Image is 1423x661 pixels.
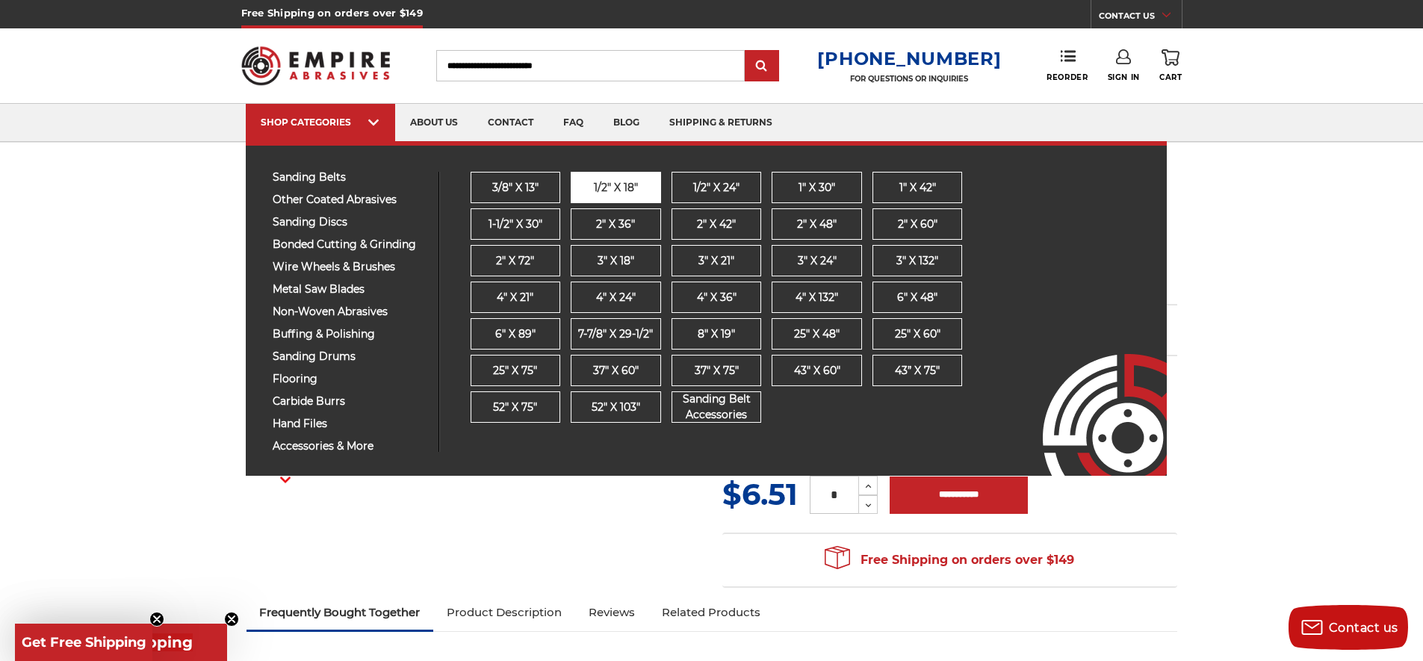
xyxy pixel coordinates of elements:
span: carbide burrs [273,396,427,407]
button: Close teaser [149,612,164,627]
span: 3" x 21" [698,253,734,269]
a: about us [395,104,473,142]
input: Submit [747,52,777,81]
span: 37" x 75" [695,363,739,379]
span: 6" x 48" [897,290,937,305]
span: 4" x 36" [697,290,737,305]
span: non-woven abrasives [273,306,427,317]
a: Cart [1159,49,1182,82]
span: 3" x 24" [798,253,837,269]
a: Frequently Bought Together [247,596,434,629]
span: 25" x 48" [794,326,840,342]
span: 37" x 60" [593,363,639,379]
span: 2" x 72" [496,253,534,269]
span: $6.51 [722,476,798,512]
span: accessories & more [273,441,427,452]
span: 2" x 48" [797,217,837,232]
span: Cart [1159,72,1182,82]
span: 1/2" x 24" [693,180,740,196]
span: 52" x 75" [493,400,537,415]
div: SHOP CATEGORIES [261,117,380,128]
a: blog [598,104,654,142]
button: Next [267,464,303,496]
span: 1" x 42" [899,180,936,196]
span: 3" x 132" [896,253,938,269]
span: 4" x 132" [796,290,838,305]
span: 1-1/2" x 30" [489,217,542,232]
span: 7-7/8" x 29-1/2" [578,326,653,342]
span: 3/8" x 13" [492,180,539,196]
span: Free Shipping on orders over $149 [825,545,1074,575]
span: Sign In [1108,72,1140,82]
span: 25" x 75" [493,363,537,379]
span: Contact us [1329,621,1398,635]
span: Reorder [1047,72,1088,82]
span: 3" x 18" [598,253,634,269]
div: Get Free ShippingClose teaser [15,624,227,661]
a: Reorder [1047,49,1088,81]
span: 52" x 103" [592,400,640,415]
div: Get Free ShippingClose teaser [15,624,152,661]
span: 43" x 60" [794,363,840,379]
span: 1" x 30" [799,180,835,196]
span: 2" x 36" [596,217,635,232]
span: sanding drums [273,351,427,362]
span: hand files [273,418,427,429]
span: flooring [273,373,427,385]
span: 43” x 75" [895,363,940,379]
a: Related Products [648,596,774,629]
a: CONTACT US [1099,7,1182,28]
span: 6" x 89" [495,326,536,342]
img: Empire Abrasives [241,37,391,95]
span: 4" x 24" [596,290,636,305]
a: shipping & returns [654,104,787,142]
a: contact [473,104,548,142]
span: Get Free Shipping [22,634,146,651]
span: sanding discs [273,217,427,228]
a: [PHONE_NUMBER] [817,48,1001,69]
img: Empire Abrasives Logo Image [1016,310,1167,476]
span: 1/2" x 18" [594,180,638,196]
span: 2" x 60" [898,217,937,232]
span: metal saw blades [273,284,427,295]
span: other coated abrasives [273,194,427,205]
p: FOR QUESTIONS OR INQUIRIES [817,74,1001,84]
span: Sanding Belt Accessories [672,391,761,423]
button: Close teaser [224,612,239,627]
span: 2" x 42" [697,217,736,232]
a: Product Description [433,596,575,629]
span: wire wheels & brushes [273,261,427,273]
span: buffing & polishing [273,329,427,340]
span: 8" x 19" [698,326,735,342]
span: bonded cutting & grinding [273,239,427,250]
a: Reviews [575,596,648,629]
span: 4" x 21" [497,290,533,305]
span: 25" x 60" [895,326,940,342]
button: Contact us [1289,605,1408,650]
span: sanding belts [273,172,427,183]
a: faq [548,104,598,142]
